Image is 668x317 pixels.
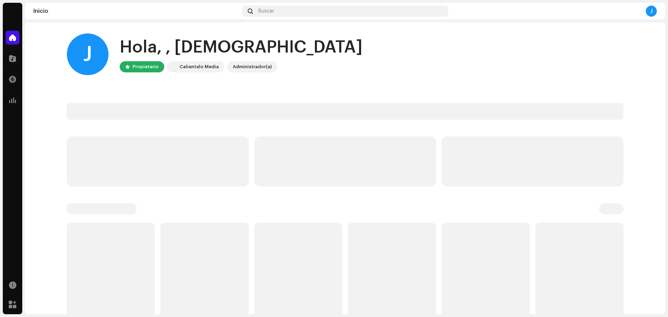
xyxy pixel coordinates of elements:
[259,8,274,14] span: Buscar
[646,6,657,17] div: J
[168,63,177,71] img: 4d5a508c-c80f-4d99-b7fb-82554657661d
[180,63,219,71] div: Calientalo Media
[67,33,109,75] div: J
[33,8,239,14] div: Inicio
[233,63,272,71] div: Administrador(a)
[133,63,159,71] div: Propietario
[120,36,363,58] div: Hola, , [DEMOGRAPHIC_DATA]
